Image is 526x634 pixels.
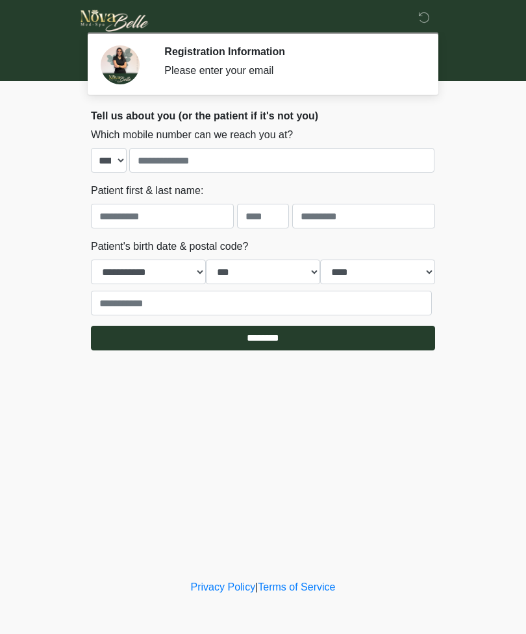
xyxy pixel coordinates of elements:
[91,127,293,143] label: Which mobile number can we reach you at?
[164,63,416,79] div: Please enter your email
[164,45,416,58] h2: Registration Information
[91,110,435,122] h2: Tell us about you (or the patient if it's not you)
[78,10,151,32] img: Novabelle medspa Logo
[255,581,258,592] a: |
[91,183,203,199] label: Patient first & last name:
[91,239,248,254] label: Patient's birth date & postal code?
[191,581,256,592] a: Privacy Policy
[101,45,140,84] img: Agent Avatar
[258,581,335,592] a: Terms of Service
